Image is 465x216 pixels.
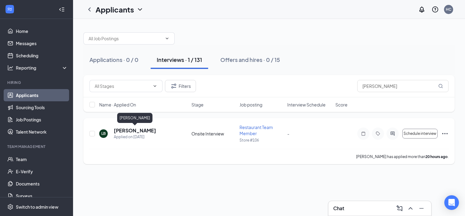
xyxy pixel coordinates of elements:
div: Team Management [7,144,67,149]
svg: Filter [170,82,177,90]
div: Switch to admin view [16,204,58,210]
svg: Analysis [7,65,13,71]
div: LB [101,131,106,136]
svg: Ellipses [441,130,449,137]
span: Stage [191,102,204,108]
svg: Minimize [418,205,425,212]
a: Messages [16,37,68,49]
button: Schedule interview [402,129,438,139]
button: ChevronUp [406,203,415,213]
div: HC [446,7,451,12]
a: E-Verify [16,165,68,178]
div: Onsite Interview [191,131,236,137]
svg: Notifications [418,6,425,13]
svg: ChevronDown [136,6,144,13]
button: Filter Filters [165,80,196,92]
button: Minimize [417,203,426,213]
svg: ComposeMessage [396,205,403,212]
a: Applicants [16,89,68,101]
div: Applications · 0 / 0 [89,56,138,63]
div: Open Intercom Messenger [444,195,459,210]
span: Interview Schedule [287,102,326,108]
div: Interviews · 1 / 131 [157,56,202,63]
a: Surveys [16,190,68,202]
svg: ChevronDown [152,84,157,88]
input: Search in interviews [357,80,449,92]
a: Documents [16,178,68,190]
div: Offers and hires · 0 / 15 [220,56,280,63]
span: - [287,131,289,136]
div: Hiring [7,80,67,85]
div: Applied on [DATE] [114,134,156,140]
p: [PERSON_NAME] has applied more than . [356,154,449,159]
a: Sourcing Tools [16,101,68,113]
svg: MagnifyingGlass [438,84,443,88]
p: Store #106 [239,138,284,143]
h5: [PERSON_NAME] [114,127,156,134]
button: ComposeMessage [395,203,404,213]
svg: ActiveChat [389,131,396,136]
div: [PERSON_NAME] [117,113,152,123]
a: Scheduling [16,49,68,62]
a: Team [16,153,68,165]
h3: Chat [333,205,344,212]
svg: ChevronUp [407,205,414,212]
span: Name · Applied On [99,102,136,108]
svg: ChevronLeft [86,6,93,13]
svg: Note [360,131,367,136]
b: 20 hours ago [425,154,448,159]
span: Job posting [239,102,262,108]
a: Home [16,25,68,37]
span: Schedule interview [404,131,436,136]
div: Reporting [16,65,68,71]
h1: Applicants [96,4,134,15]
span: Restaurant Team Member [239,124,273,136]
input: All Stages [95,83,150,89]
a: Talent Network [16,126,68,138]
svg: Settings [7,204,13,210]
input: All Job Postings [89,35,162,42]
a: Job Postings [16,113,68,126]
svg: WorkstreamLogo [7,6,13,12]
svg: QuestionInfo [432,6,439,13]
span: Score [335,102,348,108]
svg: Tag [374,131,382,136]
svg: Collapse [59,6,65,13]
svg: ChevronDown [165,36,170,41]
